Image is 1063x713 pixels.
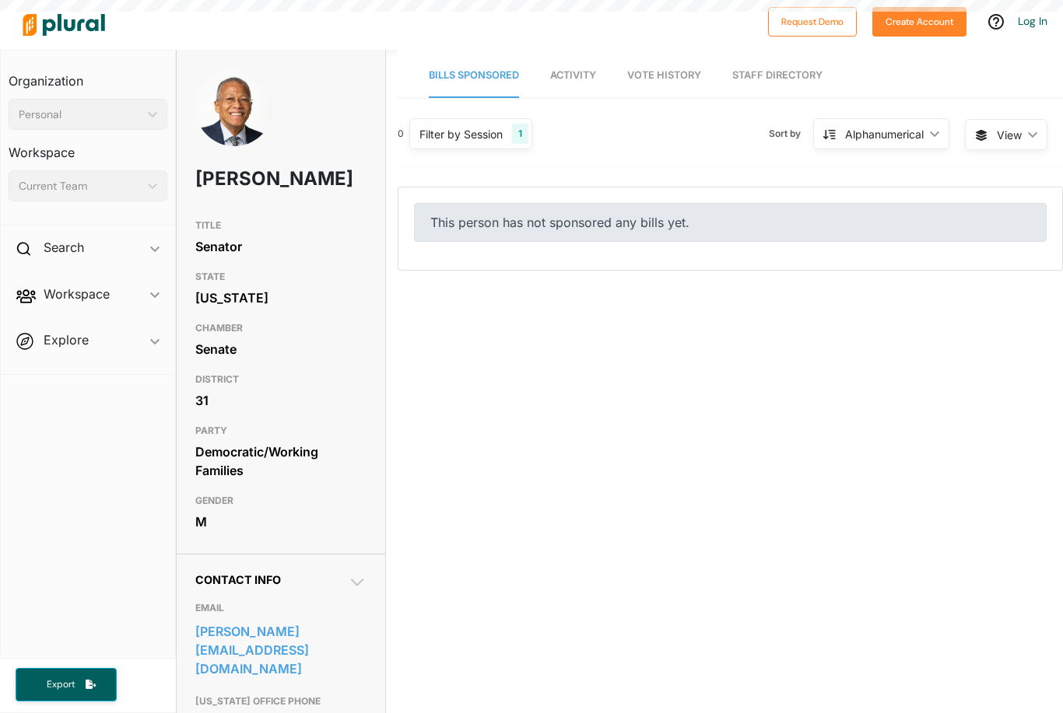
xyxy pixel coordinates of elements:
div: This person has not sponsored any bills yet. [414,203,1047,242]
span: Sort by [769,127,813,141]
button: Export [16,668,117,701]
h3: Organization [9,58,167,93]
span: Vote History [627,69,701,81]
div: 1 [512,124,528,144]
h2: Search [44,239,84,256]
h3: GENDER [195,491,367,510]
span: Export [36,678,86,691]
h3: Workspace [9,130,167,164]
a: Log In [1018,14,1047,28]
span: Bills Sponsored [429,69,519,81]
h3: DISTRICT [195,370,367,389]
div: Filter by Session [419,126,503,142]
img: Headshot of Robert Jackson [195,68,273,146]
a: Activity [550,54,596,98]
button: Create Account [872,7,967,37]
h3: EMAIL [195,599,367,617]
a: [PERSON_NAME][EMAIL_ADDRESS][DOMAIN_NAME] [195,620,367,680]
div: Senate [195,337,367,361]
span: Contact Info [195,573,281,586]
a: Request Demo [768,12,857,29]
h3: TITLE [195,216,367,235]
a: Create Account [872,12,967,29]
h3: STATE [195,267,367,286]
a: Bills Sponsored [429,54,519,98]
div: Current Team [19,178,142,194]
div: 31 [195,389,367,412]
a: Staff Directory [732,54,823,98]
h3: [US_STATE] OFFICE PHONE [195,692,367,711]
div: Democratic/Working Families [195,440,367,482]
span: Activity [550,69,596,81]
div: Alphanumerical [845,126,924,142]
span: View [997,127,1022,143]
h3: CHAMBER [195,319,367,337]
h1: [PERSON_NAME] [195,156,298,202]
div: 0 [398,127,404,141]
a: Vote History [627,54,701,98]
button: Request Demo [768,7,857,37]
div: [US_STATE] [195,286,367,309]
div: Personal [19,107,142,123]
h3: PARTY [195,421,367,440]
div: M [195,510,367,533]
div: Senator [195,235,367,258]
